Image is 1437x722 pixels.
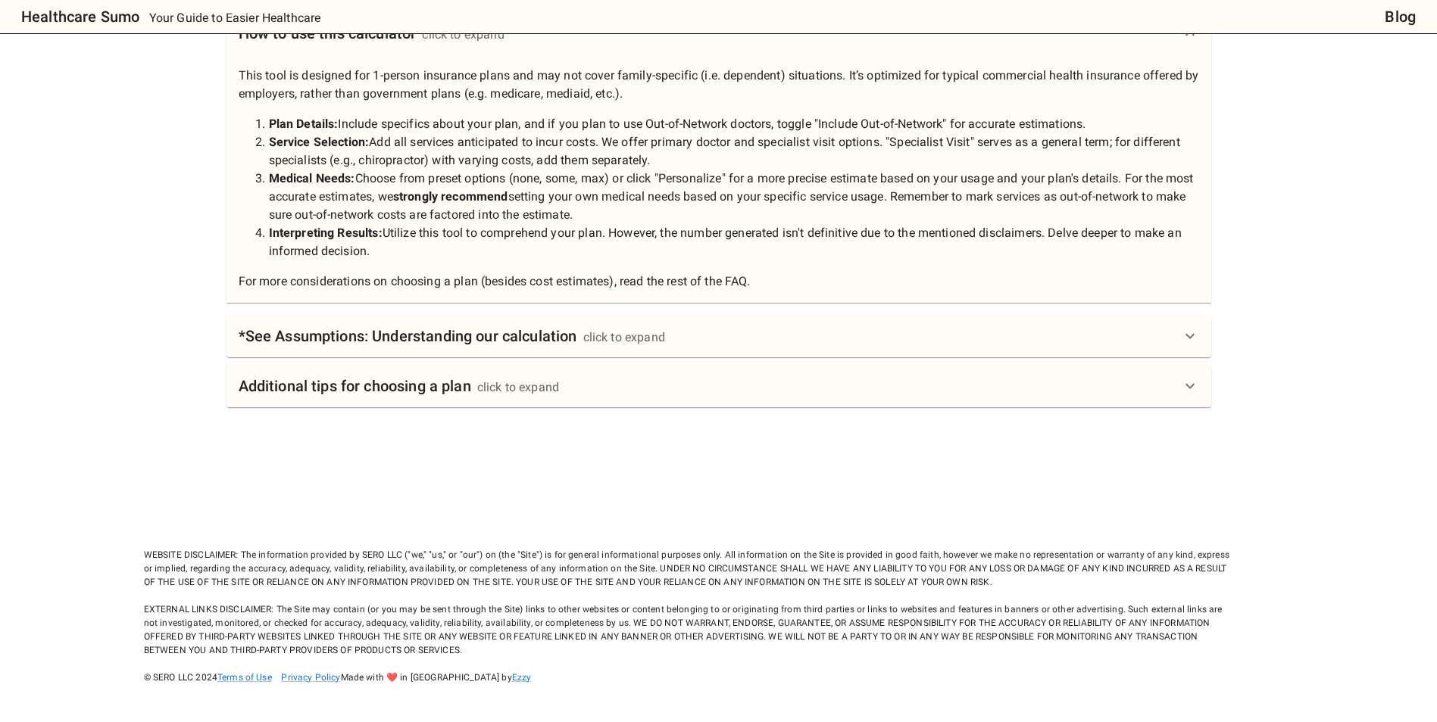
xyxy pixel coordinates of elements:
[239,374,471,398] h6: Additional tips for choosing a plan
[217,672,272,683] a: Terms of Use
[422,26,504,44] div: click to expand
[269,115,1199,133] li: Include specifics about your plan, and if you plan to use Out-of-Network doctors, toggle "Include...
[149,9,321,27] p: Your Guide to Easier Healthcare
[239,67,1199,291] p: This tool is designed for 1-person insurance plans and may not cover family-specific (i.e. depend...
[269,224,1199,260] li: Utilize this tool to comprehend your plan. However, the number generated isn't definitive due to ...
[226,365,1211,407] div: Additional tips for choosing a planclick to expand
[269,226,383,240] strong: Interpreting Results:
[269,170,1199,224] li: Choose from preset options (none, some, max) or click "Personalize" for a more precise estimate b...
[512,672,532,683] a: Ezzy
[269,135,370,149] strong: Service Selection:
[239,324,577,348] h6: *See Assumptions: Understanding our calculation
[21,5,139,29] h6: Healthcare Sumo
[583,328,665,347] div: click to expand
[269,117,339,131] strong: Plan Details:
[9,5,139,29] a: Healthcare Sumo
[144,521,1236,684] div: WEBSITE DISCLAIMER: The information provided by SERO LLC ("we," "us," or "our") on (the "Site") i...
[281,672,340,683] a: Privacy Policy
[393,189,508,204] strong: strongly recommend
[226,315,1211,357] div: *See Assumptions: Understanding our calculationclick to expand
[269,171,355,185] strong: Medical Needs:
[477,378,559,397] div: click to expand
[269,133,1199,170] li: Add all services anticipated to incur costs. We offer primary doctor and specialist visit options...
[1385,5,1416,29] a: Blog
